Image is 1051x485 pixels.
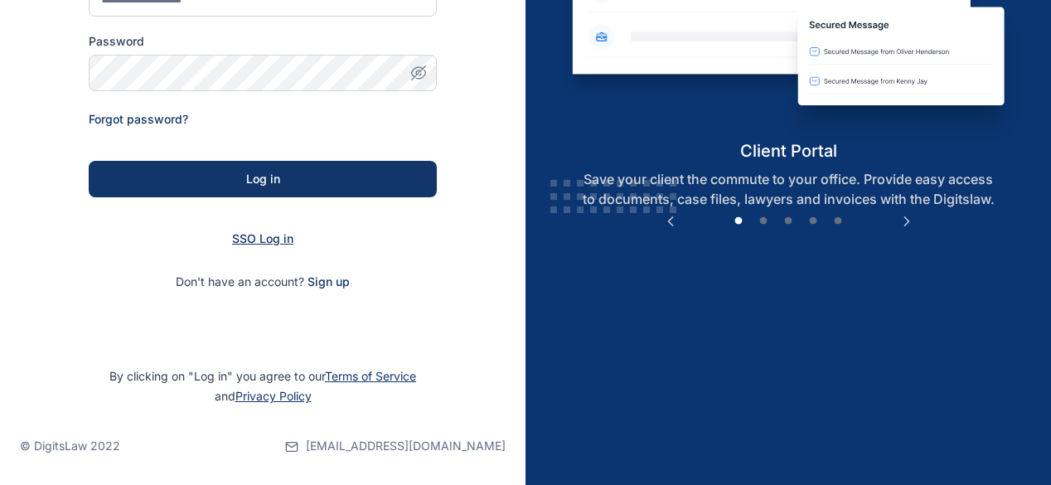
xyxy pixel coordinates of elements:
[89,112,188,126] a: Forgot password?
[308,274,350,290] span: Sign up
[20,366,506,406] p: By clicking on "Log in" you agree to our
[235,389,312,403] a: Privacy Policy
[730,213,747,230] button: 1
[662,213,679,230] button: Previous
[780,213,797,230] button: 3
[20,438,120,454] p: © DigitsLaw 2022
[89,161,437,197] button: Log in
[115,171,410,187] div: Log in
[830,213,846,230] button: 5
[898,213,915,230] button: Next
[89,33,437,50] label: Password
[755,213,772,230] button: 2
[559,139,1019,162] h5: client portal
[215,389,312,403] span: and
[306,438,506,454] span: [EMAIL_ADDRESS][DOMAIN_NAME]
[232,231,293,245] a: SSO Log in
[805,213,821,230] button: 4
[308,274,350,289] a: Sign up
[89,274,437,290] p: Don't have an account?
[559,169,1019,209] p: Save your client the commute to your office. Provide easy access to documents, case files, lawyer...
[325,369,416,383] a: Terms of Service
